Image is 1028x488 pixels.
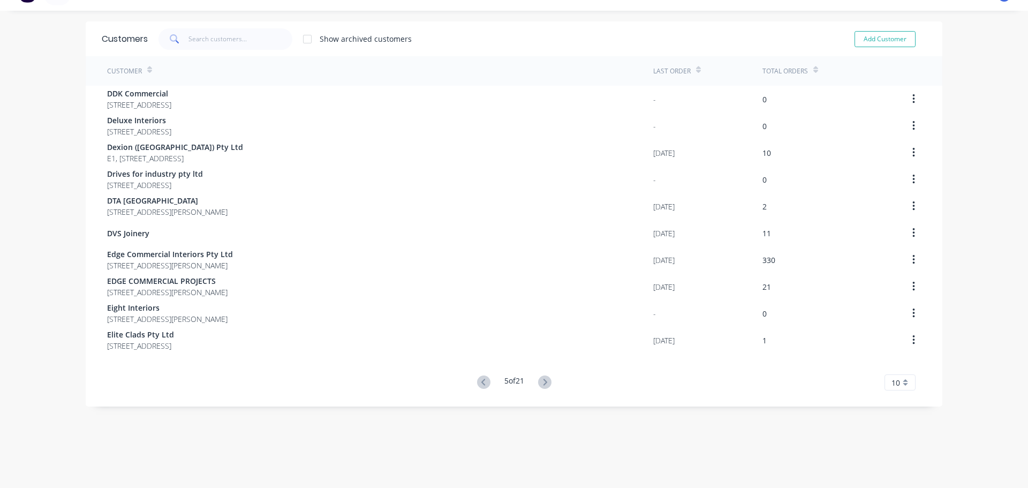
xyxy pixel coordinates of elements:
[653,228,675,239] div: [DATE]
[107,99,171,110] span: [STREET_ADDRESS]
[107,206,228,217] span: [STREET_ADDRESS][PERSON_NAME]
[653,66,691,76] div: Last Order
[653,94,656,105] div: -
[762,201,767,212] div: 2
[107,329,174,340] span: Elite Clads Pty Ltd
[107,313,228,325] span: [STREET_ADDRESS][PERSON_NAME]
[762,94,767,105] div: 0
[762,335,767,346] div: 1
[107,168,203,179] span: Drives for industry pty ltd
[107,228,149,239] span: DVS Joinery
[107,249,233,260] span: Edge Commercial Interiors Pty Ltd
[107,302,228,313] span: Eight Interiors
[653,308,656,319] div: -
[107,340,174,351] span: [STREET_ADDRESS]
[107,275,228,287] span: EDGE COMMERCIAL PROJECTS
[891,377,900,388] span: 10
[762,308,767,319] div: 0
[653,281,675,292] div: [DATE]
[653,254,675,266] div: [DATE]
[762,66,808,76] div: Total Orders
[320,33,412,44] div: Show archived customers
[107,88,171,99] span: DDK Commercial
[107,195,228,206] span: DTA [GEOGRAPHIC_DATA]
[504,375,524,391] div: 5 of 21
[102,33,148,46] div: Customers
[107,141,243,153] span: Dexion ([GEOGRAPHIC_DATA]) Pty Ltd
[762,228,771,239] div: 11
[653,174,656,185] div: -
[188,28,293,50] input: Search customers...
[653,121,656,132] div: -
[762,174,767,185] div: 0
[107,179,203,191] span: [STREET_ADDRESS]
[107,153,243,164] span: E1, [STREET_ADDRESS]
[107,115,171,126] span: Deluxe Interiors
[762,147,771,159] div: 10
[107,287,228,298] span: [STREET_ADDRESS][PERSON_NAME]
[762,121,767,132] div: 0
[107,126,171,137] span: [STREET_ADDRESS]
[653,147,675,159] div: [DATE]
[653,201,675,212] div: [DATE]
[762,281,771,292] div: 21
[762,254,775,266] div: 330
[107,260,233,271] span: [STREET_ADDRESS][PERSON_NAME]
[653,335,675,346] div: [DATE]
[107,66,142,76] div: Customer
[855,31,916,47] button: Add Customer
